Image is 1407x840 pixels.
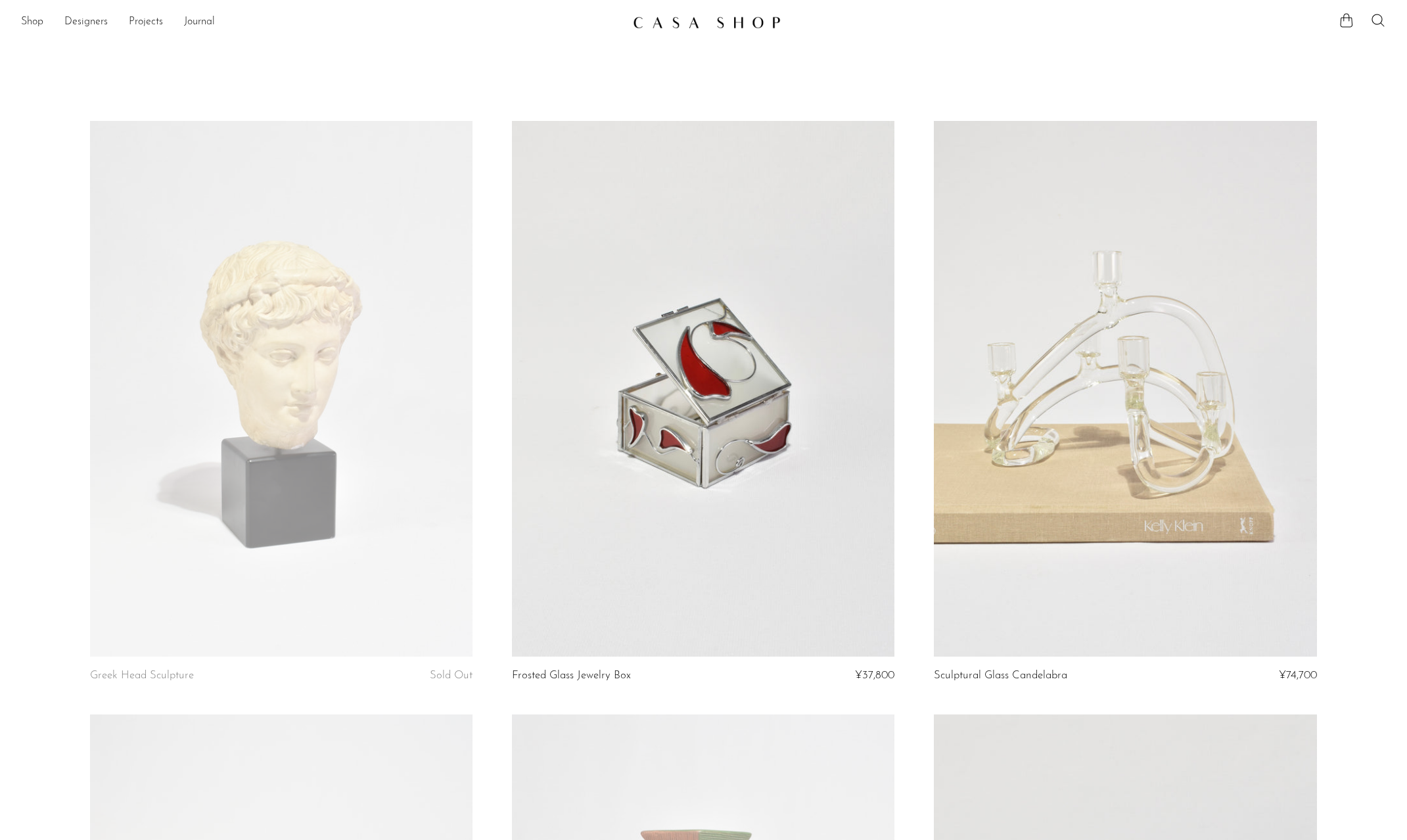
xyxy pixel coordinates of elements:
span: ¥74,700 [1279,670,1317,681]
a: Sculptural Glass Candelabra [934,670,1067,682]
a: Journal [184,14,215,31]
a: Shop [21,14,43,31]
ul: NEW HEADER MENU [21,11,622,34]
a: Designers [64,14,108,31]
a: Projects [129,14,163,31]
a: Greek Head Sculpture [90,670,194,682]
a: Frosted Glass Jewelry Box [512,670,631,682]
nav: Desktop navigation [21,11,622,34]
span: Sold Out [430,670,473,681]
span: ¥37,800 [855,670,894,681]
